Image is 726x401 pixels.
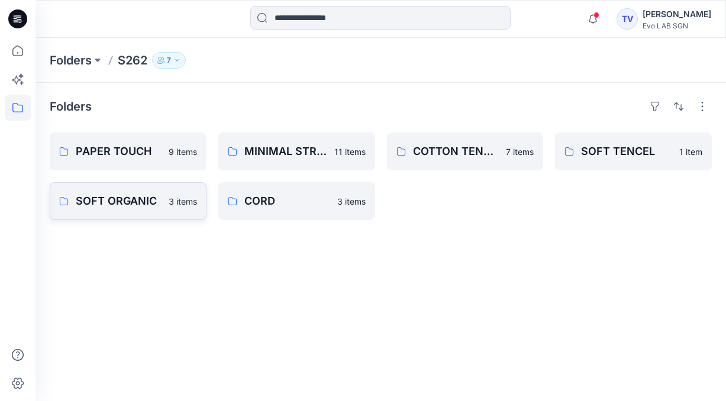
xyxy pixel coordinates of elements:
[643,7,711,21] div: [PERSON_NAME]
[617,8,638,30] div: TV
[50,52,92,69] a: Folders
[152,52,186,69] button: 7
[118,52,147,69] p: S262
[555,132,712,170] a: SOFT TENCEL1 item
[50,182,206,220] a: SOFT ORGANIC3 items
[679,145,702,158] p: 1 item
[643,21,711,30] div: Evo LAB SGN
[413,143,499,160] p: COTTON TENCEL
[244,193,330,209] p: CORD
[506,145,534,158] p: 7 items
[167,54,171,67] p: 7
[334,145,366,158] p: 11 items
[581,143,672,160] p: SOFT TENCEL
[337,195,366,208] p: 3 items
[169,145,197,158] p: 9 items
[387,132,544,170] a: COTTON TENCEL7 items
[218,132,375,170] a: MINIMAL STRETCH11 items
[76,143,162,160] p: PAPER TOUCH
[50,99,92,114] h4: Folders
[218,182,375,220] a: CORD3 items
[169,195,197,208] p: 3 items
[76,193,162,209] p: SOFT ORGANIC
[244,143,327,160] p: MINIMAL STRETCH
[50,132,206,170] a: PAPER TOUCH9 items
